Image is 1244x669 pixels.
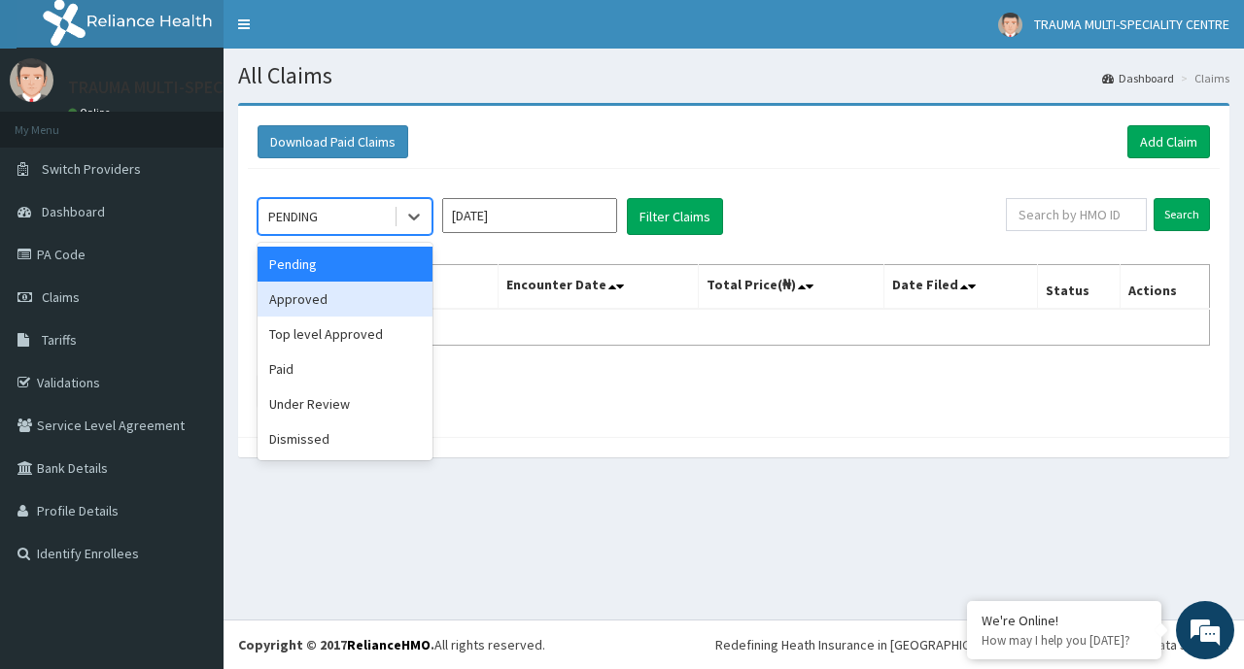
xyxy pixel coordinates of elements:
[10,58,53,102] img: User Image
[258,247,432,282] div: Pending
[258,125,408,158] button: Download Paid Claims
[42,288,80,306] span: Claims
[982,632,1147,649] p: How may I help you today?
[258,421,432,456] div: Dismissed
[442,198,617,233] input: Select Month and Year
[1176,70,1229,86] li: Claims
[258,317,432,351] div: Top level Approved
[224,619,1244,669] footer: All rights reserved.
[1102,70,1174,86] a: Dashboard
[347,636,431,653] a: RelianceHMO
[42,203,105,220] span: Dashboard
[258,351,432,386] div: Paid
[627,198,723,235] button: Filter Claims
[498,265,698,310] th: Encounter Date
[42,331,77,349] span: Tariffs
[1120,265,1209,310] th: Actions
[982,612,1147,629] div: We're Online!
[1154,198,1210,231] input: Search
[1037,265,1120,310] th: Status
[238,636,434,653] strong: Copyright © 2017 .
[258,282,432,317] div: Approved
[68,106,115,119] a: Online
[268,207,318,226] div: PENDING
[998,13,1022,37] img: User Image
[1127,125,1210,158] a: Add Claim
[42,160,141,178] span: Switch Providers
[238,63,1229,88] h1: All Claims
[883,265,1037,310] th: Date Filed
[698,265,883,310] th: Total Price(₦)
[1006,198,1147,231] input: Search by HMO ID
[68,79,333,96] p: TRAUMA MULTI-SPECIALITY CENTRE
[715,635,1229,654] div: Redefining Heath Insurance in [GEOGRAPHIC_DATA] using Telemedicine and Data Science!
[1034,16,1229,33] span: TRAUMA MULTI-SPECIALITY CENTRE
[258,386,432,421] div: Under Review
